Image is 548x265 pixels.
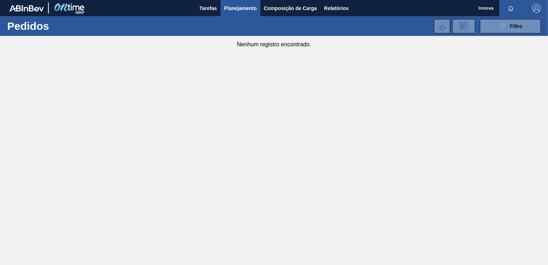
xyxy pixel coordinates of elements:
span: Planejamento [224,4,257,13]
span: Tarefas [199,4,217,13]
div: Solicitação de Revisão de Pedidos [452,19,475,33]
img: TNhmsLtSVTkK8tSr43FrP2fwEKptu5GPRR3wAAAABJRU5ErkJggg== [9,5,44,11]
span: Composição de Carga [264,4,317,13]
img: Logout [532,4,541,13]
span: Relatórios [324,4,349,13]
button: Notificações [499,3,522,13]
h1: Pedidos [7,22,110,30]
span: Filtro [510,23,523,29]
div: Importar Negociações dos Pedidos [434,19,450,33]
button: Filtro [480,19,541,33]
